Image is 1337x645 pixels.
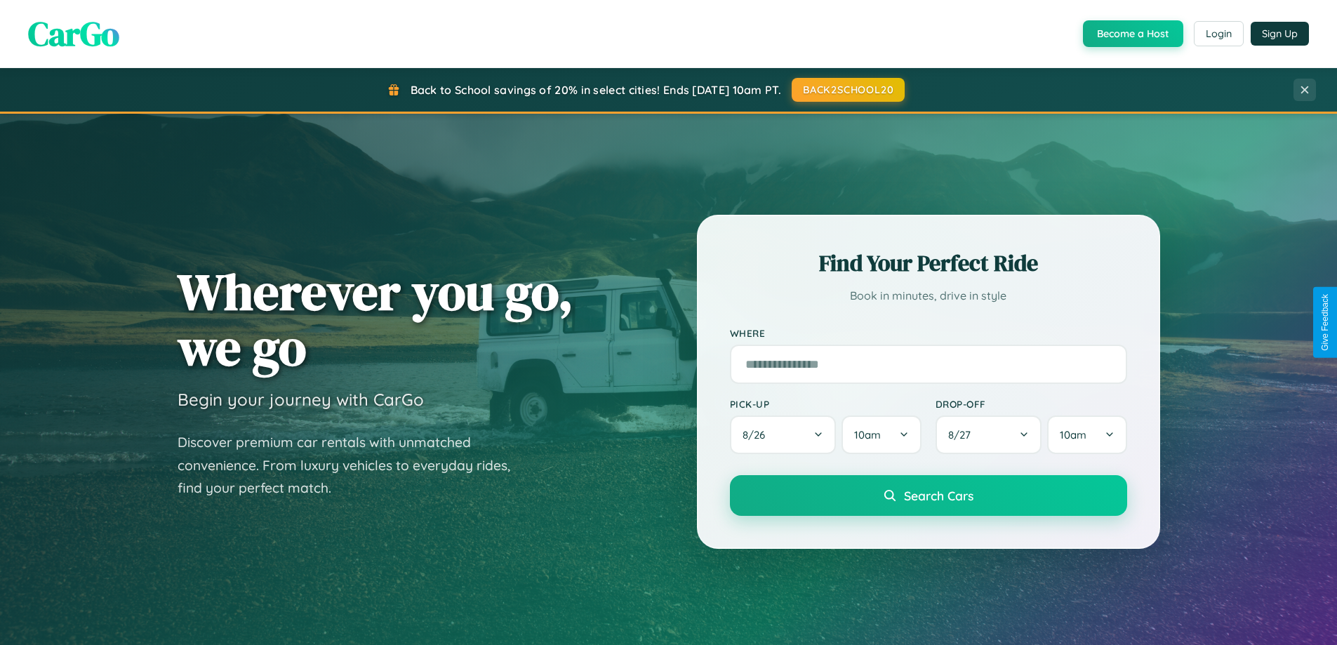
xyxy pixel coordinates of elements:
span: 10am [1060,428,1086,441]
label: Where [730,327,1127,339]
span: 10am [854,428,881,441]
button: 10am [1047,415,1126,454]
h3: Begin your journey with CarGo [178,389,424,410]
span: CarGo [28,11,119,57]
button: 8/27 [936,415,1042,454]
button: Login [1194,21,1244,46]
span: Search Cars [904,488,973,503]
p: Book in minutes, drive in style [730,286,1127,306]
button: BACK2SCHOOL20 [792,78,905,102]
span: Back to School savings of 20% in select cities! Ends [DATE] 10am PT. [411,83,781,97]
label: Drop-off [936,398,1127,410]
span: 8 / 27 [948,428,978,441]
button: Sign Up [1251,22,1309,46]
button: 8/26 [730,415,837,454]
button: Search Cars [730,475,1127,516]
label: Pick-up [730,398,922,410]
button: Become a Host [1083,20,1183,47]
button: 10am [842,415,921,454]
div: Give Feedback [1320,294,1330,351]
h2: Find Your Perfect Ride [730,248,1127,279]
span: 8 / 26 [743,428,772,441]
p: Discover premium car rentals with unmatched convenience. From luxury vehicles to everyday rides, ... [178,431,528,500]
h1: Wherever you go, we go [178,264,573,375]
